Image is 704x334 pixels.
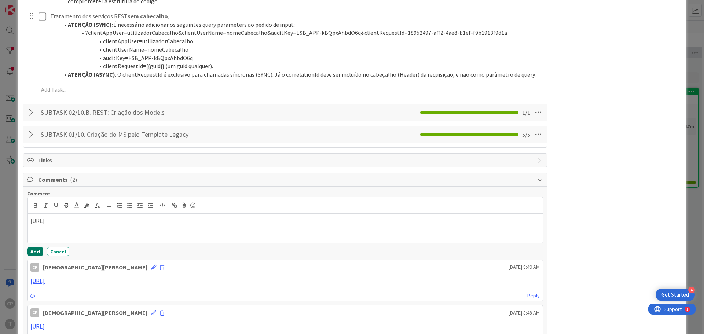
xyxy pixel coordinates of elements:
a: [URL] [30,323,45,330]
span: [DATE] 8:49 AM [509,263,540,271]
strong: ATENÇÃO (SYNC): [68,21,113,28]
p: [URL] [30,217,540,225]
li: clientAppUser=utilizadorCabecalho [59,37,542,45]
a: [URL] [30,277,45,285]
button: Add [27,247,43,256]
li: clientRequestId={{guid}} (um guid qualquer). [59,62,542,70]
span: 5 / 5 [522,130,530,139]
span: ( 2 ) [70,176,77,183]
div: CP [30,263,39,272]
div: Open Get Started checklist, remaining modules: 4 [656,289,695,301]
span: Comment [27,190,51,197]
div: Get Started [661,291,689,298]
div: [DEMOGRAPHIC_DATA][PERSON_NAME] [43,263,147,272]
strong: ATENÇÃO (ASYNC) [68,71,115,78]
div: CP [30,308,39,317]
span: 1 / 1 [522,108,530,117]
span: Comments [38,175,533,184]
span: Links [38,156,533,165]
span: Support [15,1,33,10]
span: [DATE] 8:48 AM [509,309,540,317]
input: Add Checklist... [38,128,203,141]
li: auditKey=ESB_APP-kBQpxAhbdO6q [59,54,542,62]
strong: sem cabecalho [128,12,168,20]
a: Reply [527,291,540,300]
div: 4 [688,287,695,293]
li: clientUserName=nomeCabecalho [59,45,542,54]
li: ?clientAppUser=utilizadorCabecalho&clientUserName=nomeCabecalho&auditKey=ESB_APP-kBQpxAhbdO6q&cli... [59,29,542,37]
p: Tratamento dos serviços REST , [50,12,542,21]
li: É necessário adicionar os seguintes query parameters ao pedido de input: [59,21,542,29]
button: Cancel [47,247,69,256]
input: Add Checklist... [38,106,203,119]
li: : O clientRequestId é exclusivo para chamadas síncronas (SYNC). Já o correlationId deve ser inclu... [59,70,542,79]
div: [DEMOGRAPHIC_DATA][PERSON_NAME] [43,308,147,317]
div: 1 [38,3,40,9]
